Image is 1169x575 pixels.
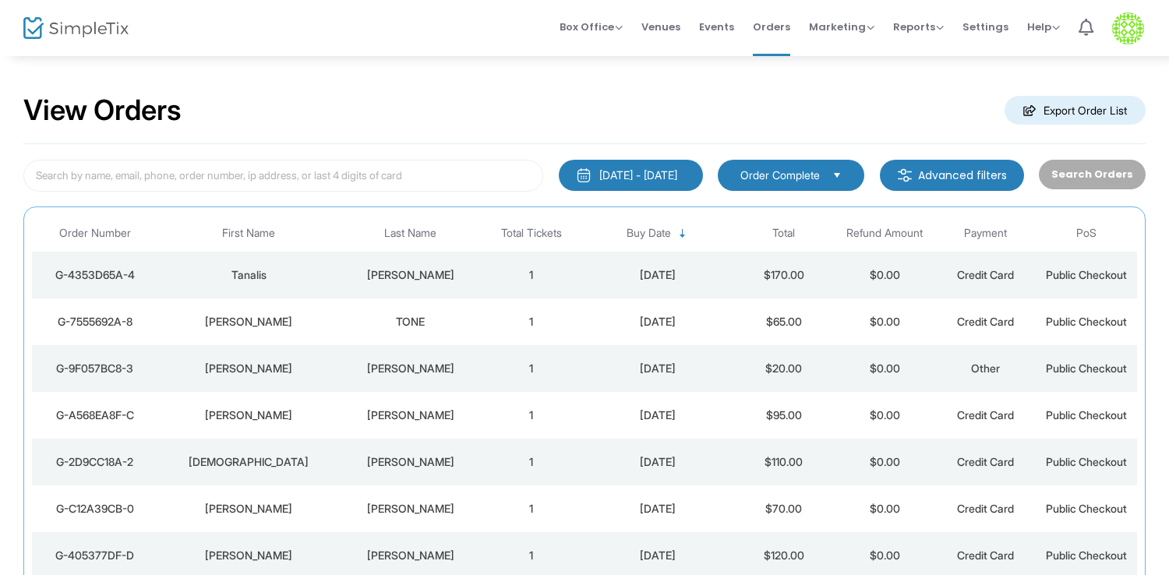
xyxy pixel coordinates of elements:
td: 1 [481,252,581,298]
div: 8/23/2025 [586,548,729,563]
span: Marketing [809,19,874,34]
span: Public Checkout [1046,268,1127,281]
div: G-4353D65A-4 [36,267,154,283]
td: $170.00 [733,252,834,298]
span: Credit Card [957,315,1014,328]
span: Public Checkout [1046,408,1127,422]
span: Credit Card [957,408,1014,422]
span: Order Complete [740,168,820,183]
span: Order Number [59,227,131,240]
h2: View Orders [23,93,182,128]
img: filter [897,168,913,183]
span: Venues [641,7,680,47]
div: G-2D9CC18A-2 [36,454,154,470]
td: 1 [481,485,581,532]
span: Credit Card [957,455,1014,468]
div: Hannah [162,361,336,376]
div: PETER [162,314,336,330]
span: Public Checkout [1046,455,1127,468]
m-button: Advanced filters [880,160,1024,191]
td: $110.00 [733,439,834,485]
div: G-405377DF-D [36,548,154,563]
td: $20.00 [733,345,834,392]
div: 8/23/2025 [586,501,729,517]
span: Settings [962,7,1008,47]
span: Events [699,7,734,47]
div: Alistair [162,548,336,563]
span: Public Checkout [1046,549,1127,562]
td: 1 [481,298,581,345]
button: Select [826,167,848,184]
div: Didehbani [344,361,477,376]
td: $0.00 [834,439,934,485]
div: G-9F057BC8-3 [36,361,154,376]
div: [DATE] - [DATE] [599,168,677,183]
span: Public Checkout [1046,362,1127,375]
span: Help [1027,19,1060,34]
input: Search by name, email, phone, order number, ip address, or last 4 digits of card [23,160,543,192]
th: Refund Amount [834,215,934,252]
span: First Name [222,227,275,240]
div: Padilla [344,267,477,283]
div: 8/23/2025 [586,454,729,470]
td: 1 [481,392,581,439]
span: Credit Card [957,268,1014,281]
td: $65.00 [733,298,834,345]
div: Froylan [162,407,336,423]
td: $0.00 [834,252,934,298]
div: Acosta-Gladstone [344,548,477,563]
td: $0.00 [834,298,934,345]
td: $0.00 [834,392,934,439]
td: $95.00 [733,392,834,439]
div: 8/23/2025 [586,314,729,330]
div: Chen [344,501,477,517]
span: Payment [964,227,1007,240]
img: monthly [576,168,592,183]
span: Box Office [560,19,623,34]
div: 8/23/2025 [586,361,729,376]
div: G-C12A39CB-0 [36,501,154,517]
span: Credit Card [957,502,1014,515]
td: 1 [481,345,581,392]
span: Reports [893,19,944,34]
div: 8/23/2025 [586,407,729,423]
span: Last Name [384,227,436,240]
button: [DATE] - [DATE] [559,160,703,191]
span: Other [971,362,1000,375]
td: $0.00 [834,345,934,392]
th: Total [733,215,834,252]
div: Isaiah [162,454,336,470]
td: $0.00 [834,485,934,532]
span: Buy Date [627,227,671,240]
th: Total Tickets [481,215,581,252]
span: Sortable [676,228,689,240]
td: $70.00 [733,485,834,532]
span: Public Checkout [1046,315,1127,328]
m-button: Export Order List [1005,96,1146,125]
div: Gregory [162,501,336,517]
div: Hernandez Ruiz [344,407,477,423]
span: Orders [753,7,790,47]
div: 8/24/2025 [586,267,729,283]
td: 1 [481,439,581,485]
div: G-7555692A-8 [36,314,154,330]
div: TONE [344,314,477,330]
div: Tanalis [162,267,336,283]
span: Public Checkout [1046,502,1127,515]
span: PoS [1076,227,1097,240]
div: G-A568EA8F-C [36,407,154,423]
div: Gonsalves [344,454,477,470]
span: Credit Card [957,549,1014,562]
